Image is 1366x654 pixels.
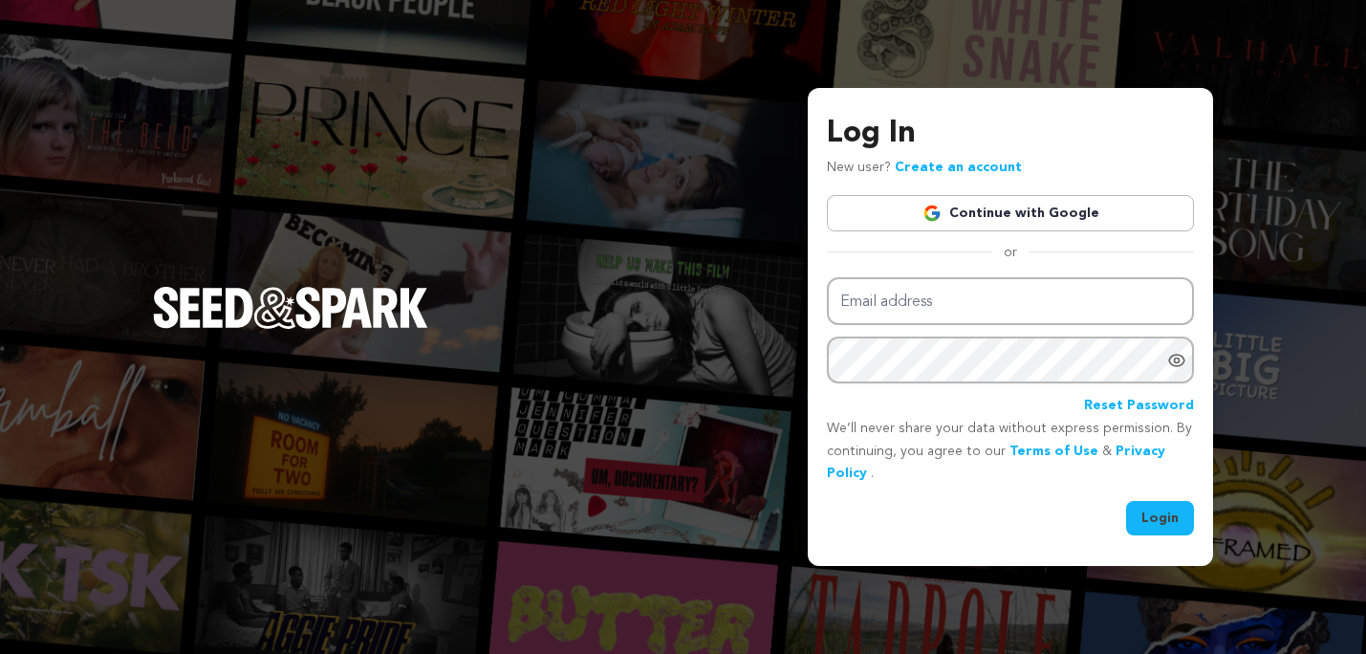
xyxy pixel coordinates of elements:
a: Terms of Use [1009,445,1098,458]
img: Google logo [922,204,942,223]
a: Create an account [895,161,1022,174]
a: Seed&Spark Homepage [153,287,428,367]
h3: Log In [827,111,1194,157]
p: We’ll never share your data without express permission. By continuing, you agree to our & . [827,418,1194,486]
button: Login [1126,501,1194,535]
input: Email address [827,277,1194,326]
a: Continue with Google [827,195,1194,231]
span: or [992,243,1029,262]
a: Reset Password [1084,395,1194,418]
p: New user? [827,157,1022,180]
a: Show password as plain text. Warning: this will display your password on the screen. [1167,351,1186,370]
img: Seed&Spark Logo [153,287,428,329]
